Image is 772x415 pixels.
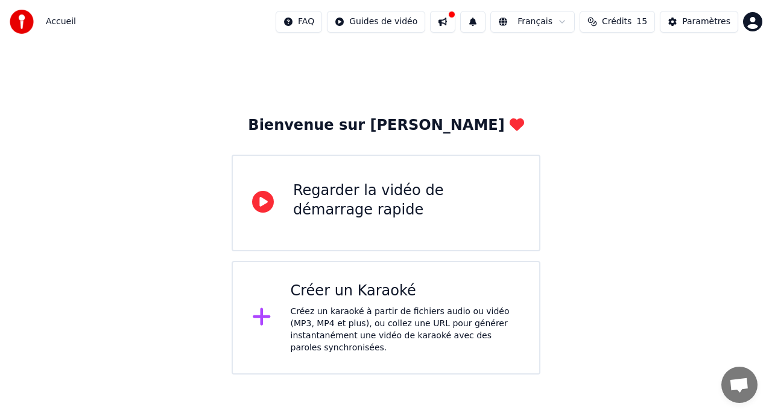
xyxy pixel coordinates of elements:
[248,116,524,135] div: Bienvenue sur [PERSON_NAME]
[636,16,647,28] span: 15
[276,11,322,33] button: FAQ
[602,16,631,28] span: Crédits
[46,16,76,28] span: Accueil
[46,16,76,28] nav: breadcrumb
[580,11,655,33] button: Crédits15
[291,306,520,354] div: Créez un karaoké à partir de fichiers audio ou vidéo (MP3, MP4 et plus), ou collez une URL pour g...
[327,11,425,33] button: Guides de vidéo
[10,10,34,34] img: youka
[293,181,520,220] div: Regarder la vidéo de démarrage rapide
[721,367,758,403] div: Ouvrir le chat
[682,16,730,28] div: Paramètres
[291,281,520,301] div: Créer un Karaoké
[660,11,738,33] button: Paramètres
